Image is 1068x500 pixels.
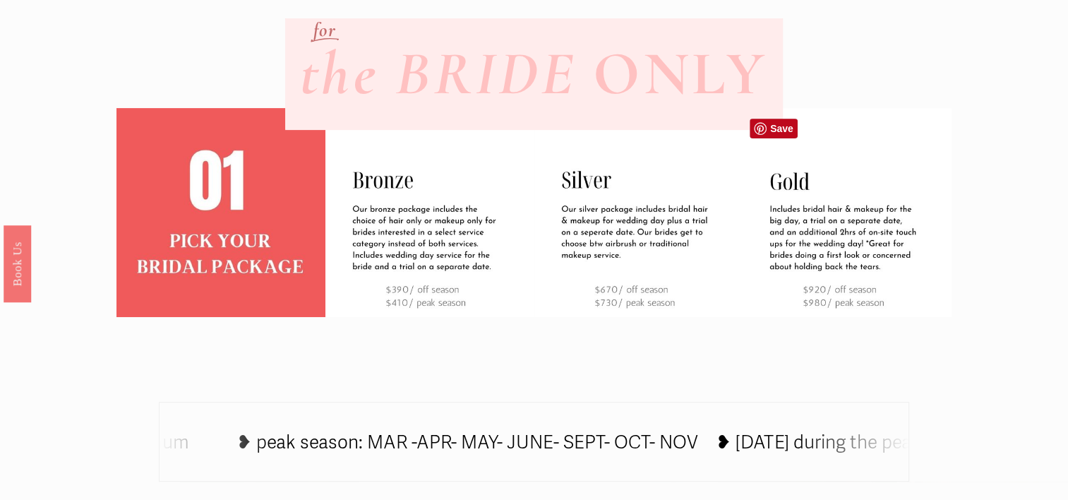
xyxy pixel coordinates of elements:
[4,225,31,302] a: Book Us
[593,37,767,111] strong: ONLY
[750,119,798,138] a: Pin it!
[95,108,347,317] img: bridal%2Bpackage.jpg
[743,108,952,317] img: PACKAGES FOR THE BRIDE
[325,108,534,317] img: PACKAGES FOR THE BRIDE
[313,18,336,42] em: for
[300,37,576,111] em: the BRIDE
[534,108,743,317] img: PACKAGES FOR THE BRIDE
